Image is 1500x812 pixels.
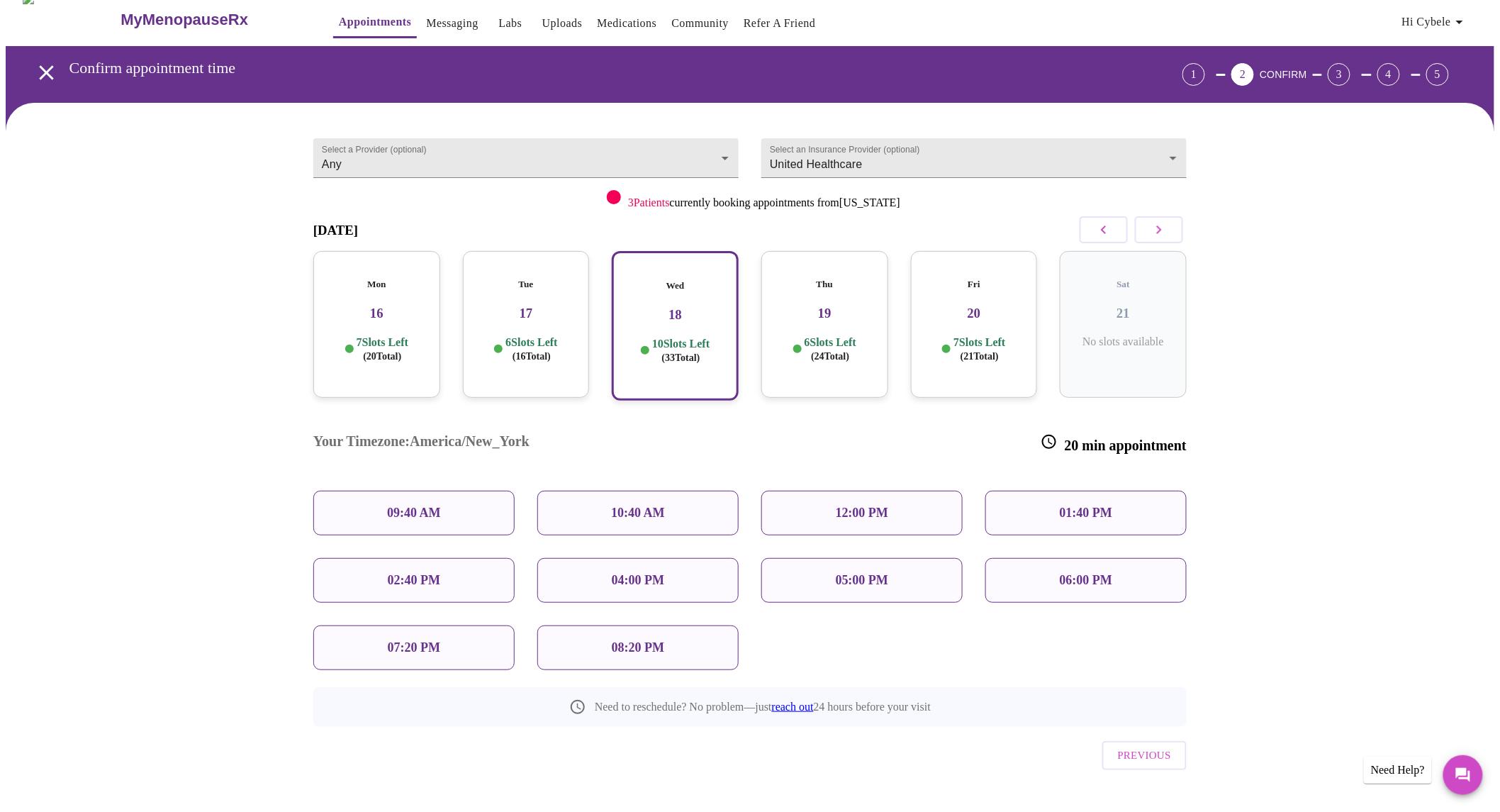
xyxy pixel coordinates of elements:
p: 7 Slots Left [357,335,408,363]
h5: Tue [474,279,578,290]
div: Any [313,138,739,178]
div: 2 [1231,63,1254,86]
h3: 16 [325,306,429,321]
p: currently booking appointments from [US_STATE] [628,196,900,209]
a: Community [672,13,729,33]
span: ( 21 Total) [961,351,999,362]
h5: Sat [1071,279,1175,290]
button: Hi Cybele [1397,8,1474,36]
button: open drawer [26,52,67,94]
h3: 17 [474,306,578,321]
p: Need to reschedule? No problem—just 24 hours before your visit [595,701,931,713]
button: Medications [591,9,662,38]
h5: Wed [625,280,726,291]
button: Uploads [537,9,588,38]
div: 3 [1328,63,1350,86]
p: 7 Slots Left [953,335,1005,363]
a: Appointments [339,12,411,32]
div: United Healthcare [761,138,1187,178]
p: 6 Slots Left [805,335,856,363]
p: 10 Slots Left [652,337,710,365]
a: Refer a Friend [744,13,816,33]
p: 02:40 PM [388,573,440,588]
a: Messaging [426,13,478,33]
p: 09:40 AM [387,506,441,521]
p: 10:40 AM [611,506,665,521]
button: Community [666,9,735,38]
p: 06:00 PM [1060,573,1112,588]
a: reach out [772,701,814,713]
button: Messaging [420,9,483,38]
div: 4 [1377,63,1400,86]
span: CONFIRM [1260,69,1306,80]
h3: 20 [922,306,1026,321]
button: Appointments [333,8,417,38]
h3: Your Timezone: America/New_York [313,433,530,454]
p: 6 Slots Left [505,335,557,363]
h3: 18 [625,307,726,323]
div: 5 [1426,63,1449,86]
h5: Mon [325,279,429,290]
span: ( 20 Total) [363,351,401,362]
button: Refer a Friend [738,9,822,38]
span: ( 33 Total) [662,352,700,363]
h3: 21 [1071,306,1175,321]
h3: [DATE] [313,223,358,238]
p: 01:40 PM [1060,506,1112,521]
a: Medications [597,13,656,33]
p: No slots available [1071,335,1175,348]
button: Messages [1443,755,1483,795]
p: 04:00 PM [612,573,664,588]
span: ( 16 Total) [513,351,551,362]
div: Need Help? [1364,757,1432,784]
h3: 19 [773,306,877,321]
h3: MyMenopauseRx [121,11,248,29]
p: 12:00 PM [836,506,888,521]
a: Labs [498,13,522,33]
h3: Confirm appointment time [69,59,1104,77]
p: 07:20 PM [388,640,440,655]
button: Labs [488,9,533,38]
p: 08:20 PM [612,640,664,655]
span: ( 24 Total) [811,351,849,362]
h3: 20 min appointment [1041,433,1187,454]
span: Previous [1118,746,1171,764]
h5: Thu [773,279,877,290]
span: 3 Patients [628,196,670,208]
p: 05:00 PM [836,573,888,588]
span: Hi Cybele [1402,12,1468,32]
a: Uploads [542,13,583,33]
div: 1 [1182,63,1205,86]
button: Previous [1102,741,1187,769]
h5: Fri [922,279,1026,290]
